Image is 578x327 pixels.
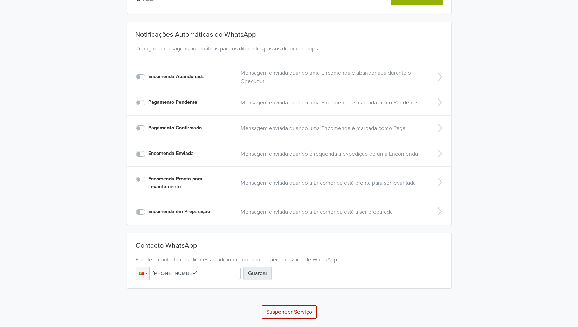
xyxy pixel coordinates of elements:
[136,267,149,280] div: Portugal: + 351
[241,208,424,216] a: Mensagem enviada quando a Encomenda está a ser preparada
[132,45,446,61] div: Configure mensagens automáticas para os diferentes passos de uma compra.
[148,124,202,132] label: Pagamento Confirmado
[136,267,241,280] input: 1 (702) 123-4567
[241,98,424,107] a: Mensagem enviada quando uma Encomenda é marcada como Pendente
[243,267,272,280] button: Guardar
[132,22,446,42] div: Notificações Automáticas do WhatsApp
[148,98,197,106] label: Pagamento Pendente
[136,256,443,264] div: Facilite o contacto dos clientes ao adicionar um número personalizado de WhatsApp.
[241,179,424,187] a: Mensagem enviada quando a Encomenda está pronta para ser levantada
[262,305,317,319] button: Suspender Serviço
[148,73,205,81] label: Encomenda Abandonada
[241,124,424,132] a: Mensagem enviada quando uma Encomenda é marcada como Paga
[136,241,443,253] div: Contacto WhatsApp
[241,150,424,158] a: Mensagem enviada quando é requerida a expedição de uma Encomenda
[241,69,424,86] a: Mensagem enviada quando uma Encomenda é abandonada durante o Checkout
[148,208,210,216] label: Encomenda em Preparação
[148,175,233,190] label: Encomenda Pronta para Levantamento
[148,150,194,157] label: Encomenda Enviada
